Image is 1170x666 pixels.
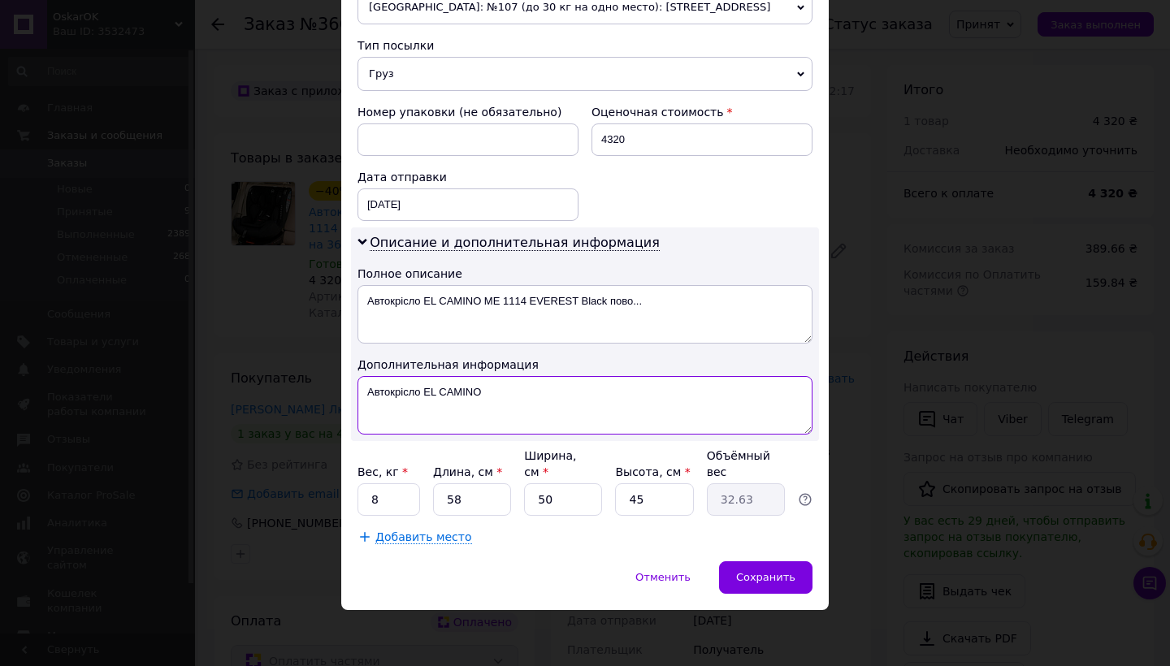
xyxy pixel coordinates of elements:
[357,57,812,91] span: Груз
[591,104,812,120] div: Оценочная стоимость
[370,235,660,251] span: Описание и дополнительная информация
[615,465,690,478] label: Высота, см
[357,376,812,435] textarea: Автокрісло EL CAMINO
[357,357,812,373] div: Дополнительная информация
[357,104,578,120] div: Номер упаковки (не обязательно)
[433,465,502,478] label: Длина, см
[357,266,812,282] div: Полное описание
[357,39,434,52] span: Тип посылки
[736,571,795,583] span: Сохранить
[357,169,578,185] div: Дата отправки
[357,285,812,344] textarea: Автокрісло EL CAMINO ME 1114 EVEREST Black пово...
[524,449,576,478] label: Ширина, см
[707,448,785,480] div: Объёмный вес
[375,530,472,544] span: Добавить место
[357,465,408,478] label: Вес, кг
[635,571,691,583] span: Отменить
